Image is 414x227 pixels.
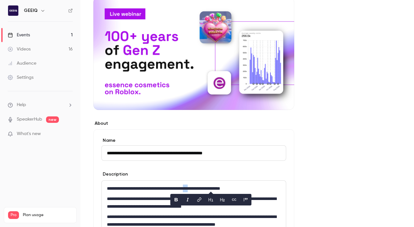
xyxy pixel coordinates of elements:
[101,171,128,177] label: Description
[183,195,193,205] button: italic
[17,102,26,108] span: Help
[8,74,33,81] div: Settings
[240,195,251,205] button: blockquote
[17,131,41,137] span: What's new
[101,137,286,144] label: Name
[17,116,42,123] a: SpeakerHub
[8,46,31,52] div: Videos
[46,116,59,123] span: new
[8,5,18,16] img: GEEIQ
[8,211,19,219] span: Pro
[93,120,294,127] label: About
[8,60,36,67] div: Audience
[171,195,181,205] button: bold
[8,32,30,38] div: Events
[24,7,38,14] h6: GEEIQ
[8,102,73,108] li: help-dropdown-opener
[194,195,204,205] button: link
[23,213,72,218] span: Plan usage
